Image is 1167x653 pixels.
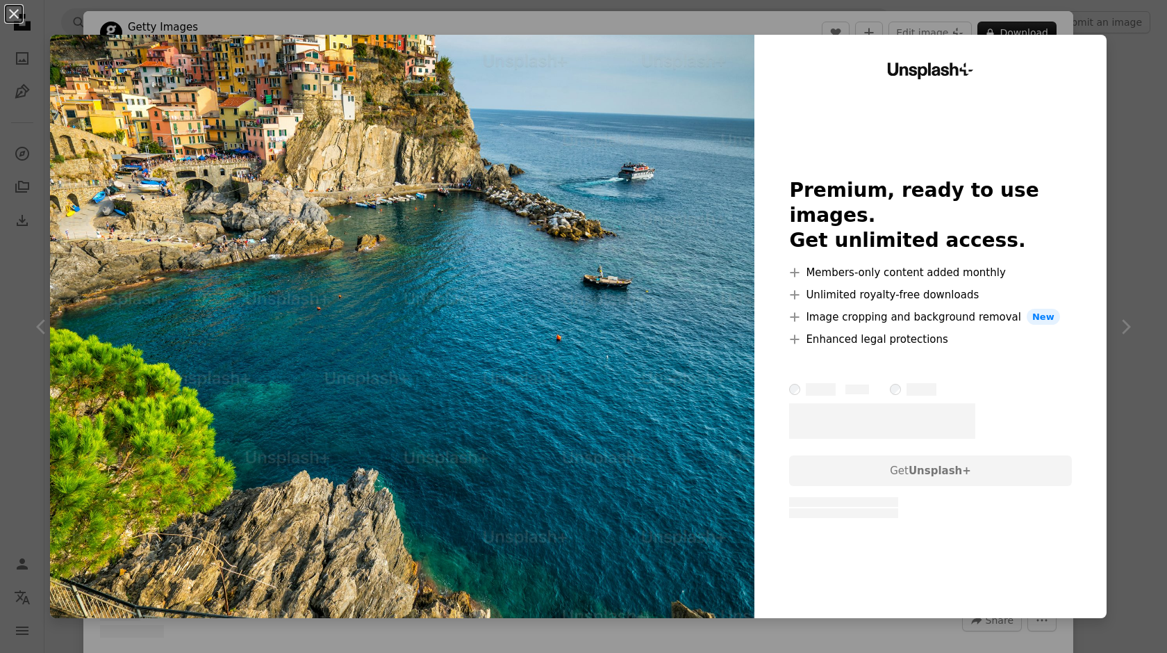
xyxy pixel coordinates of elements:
input: – ––––– –––– [789,384,800,395]
li: Members-only content added monthly [789,264,1071,281]
span: – –––– ––––. [789,403,975,440]
span: – – –––– – ––– –––– – –––– –– [789,497,898,507]
span: New [1027,309,1060,325]
li: Enhanced legal protections [789,331,1071,348]
li: Image cropping and background removal [789,309,1071,325]
span: – –––– [845,385,869,394]
strong: Unsplash+ [909,465,971,477]
span: – – –––– – ––– –––– – –––– –– [789,508,898,518]
div: Get [789,456,1071,486]
span: – –––– [806,383,836,396]
li: Unlimited royalty-free downloads [789,287,1071,303]
span: – –––– [907,383,936,396]
input: – –––– [890,384,901,395]
h2: Premium, ready to use images. Get unlimited access. [789,178,1071,253]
